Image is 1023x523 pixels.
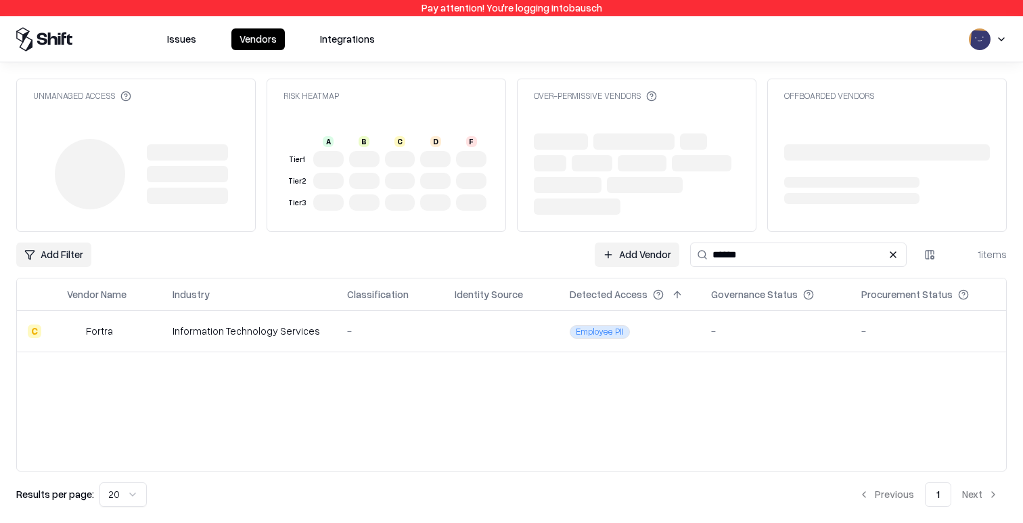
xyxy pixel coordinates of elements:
[850,482,1007,507] nav: pagination
[394,136,405,147] div: C
[312,28,383,50] button: Integrations
[286,197,308,209] div: Tier 3
[286,175,308,187] div: Tier 2
[67,287,127,301] div: Vendor Name
[711,287,798,301] div: Governance Status
[16,487,94,501] p: Results per page:
[67,325,81,338] img: Fortra
[283,90,339,102] div: Risk Heatmap
[455,287,523,301] div: Identity Source
[861,287,953,301] div: Procurement Status
[359,136,369,147] div: B
[159,28,204,50] button: Issues
[173,287,210,301] div: Industry
[231,28,285,50] button: Vendors
[570,325,630,339] span: Employee PII
[925,482,951,507] button: 1
[430,136,441,147] div: D
[784,90,874,102] div: Offboarded Vendors
[347,324,434,338] div: -
[28,325,41,338] div: C
[347,287,409,301] div: Classification
[861,324,995,338] div: -
[534,90,657,102] div: Over-Permissive Vendors
[455,322,468,336] img: entra.microsoft.com
[286,154,308,165] div: Tier 1
[570,287,647,301] div: Detected Access
[711,324,840,338] div: -
[33,90,131,102] div: Unmanaged Access
[323,136,334,147] div: A
[86,324,113,338] div: Fortra
[466,136,477,147] div: F
[595,243,679,267] a: Add Vendor
[173,324,325,338] div: Information Technology Services
[16,243,91,267] button: Add Filter
[953,247,1007,261] div: 1 items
